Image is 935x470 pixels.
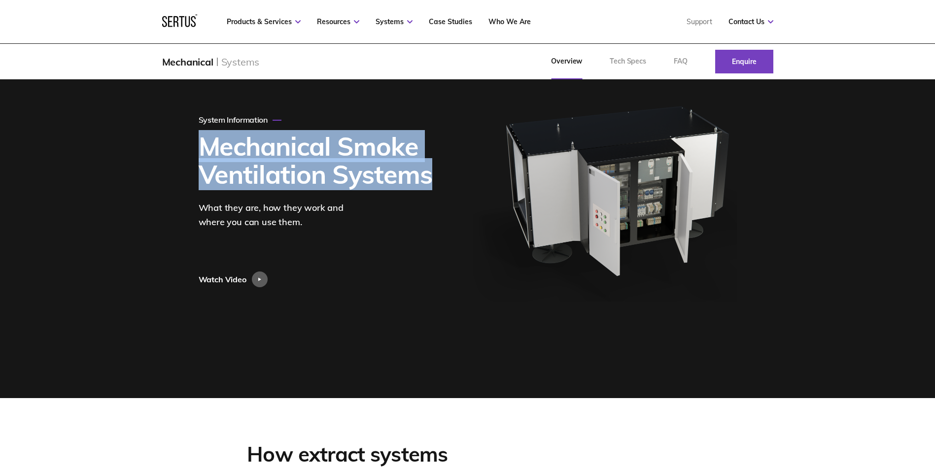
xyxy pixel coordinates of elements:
div: Watch Video [199,271,246,287]
div: Mechanical [162,56,213,68]
a: Systems [376,17,413,26]
a: Tech Specs [596,44,660,79]
a: Support [687,17,712,26]
a: Contact Us [728,17,773,26]
a: Who We Are [488,17,531,26]
div: System Information [199,115,281,125]
a: Resources [317,17,359,26]
iframe: Chat Widget [758,356,935,470]
a: Case Studies [429,17,472,26]
h1: Mechanical Smoke Ventilation Systems [199,132,441,188]
a: Enquire [715,50,773,73]
div: Systems [221,56,260,68]
a: FAQ [660,44,701,79]
div: What they are, how they work and where you can use them. [199,201,361,230]
a: Products & Services [227,17,301,26]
